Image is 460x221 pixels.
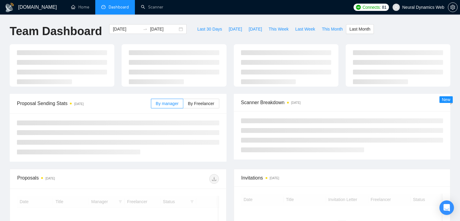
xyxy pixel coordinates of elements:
[143,27,148,31] span: swap-right
[188,101,214,106] span: By Freelancer
[156,101,178,106] span: By manager
[265,24,292,34] button: This Week
[143,27,148,31] span: to
[322,26,343,32] span: This Month
[349,26,370,32] span: Last Month
[249,26,262,32] span: [DATE]
[225,24,245,34] button: [DATE]
[194,24,225,34] button: Last 30 Days
[382,4,387,11] span: 81
[113,26,140,32] input: Start date
[5,3,15,12] img: logo
[318,24,346,34] button: This Month
[241,99,443,106] span: Scanner Breakdown
[363,4,381,11] span: Connects:
[17,100,151,107] span: Proposal Sending Stats
[394,5,398,9] span: user
[448,5,458,10] a: setting
[295,26,315,32] span: Last Week
[197,26,222,32] span: Last 30 Days
[71,5,89,10] a: homeHome
[10,24,102,38] h1: Team Dashboard
[291,101,301,104] time: [DATE]
[241,174,443,182] span: Invitations
[448,5,457,10] span: setting
[442,97,450,102] span: New
[74,102,83,106] time: [DATE]
[439,200,454,215] div: Open Intercom Messenger
[150,26,178,32] input: End date
[245,24,265,34] button: [DATE]
[17,174,118,184] div: Proposals
[448,2,458,12] button: setting
[101,5,106,9] span: dashboard
[109,5,129,10] span: Dashboard
[269,26,289,32] span: This Week
[270,176,279,180] time: [DATE]
[346,24,374,34] button: Last Month
[356,5,361,10] img: upwork-logo.png
[292,24,318,34] button: Last Week
[45,177,55,180] time: [DATE]
[229,26,242,32] span: [DATE]
[141,5,163,10] a: searchScanner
